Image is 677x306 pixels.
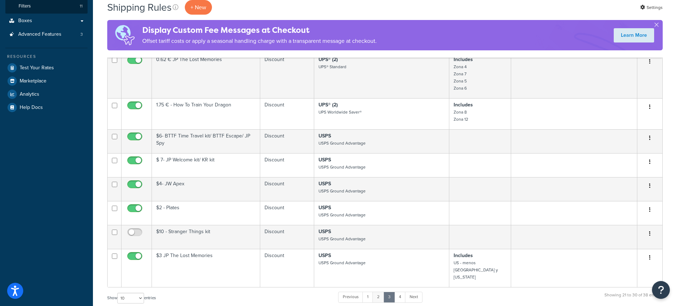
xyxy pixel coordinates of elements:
[19,3,31,9] span: Filters
[152,129,260,153] td: $6- BTTF Time Travel kit/ BTTF Escape/ JP Spy
[20,91,39,97] span: Analytics
[152,53,260,98] td: 0.62 € JP The Lost Memories
[5,14,88,27] a: Boxes
[5,75,88,87] a: Marketplace
[454,260,498,280] small: US - menos [GEOGRAPHIC_DATA] y [US_STATE]
[152,201,260,225] td: $2 - Plates
[20,105,43,111] span: Help Docs
[260,129,314,153] td: Discount
[20,78,46,84] span: Marketplace
[152,98,260,129] td: 1.75 € - How To Train Your Dragon
[152,249,260,287] td: $3 JP The Lost Memories
[80,31,83,37] span: 3
[318,156,331,164] strong: USPS
[318,212,366,218] small: USPS Ground Advantage
[614,28,654,42] a: Learn More
[260,177,314,201] td: Discount
[394,292,406,302] a: 4
[260,98,314,129] td: Discount
[318,204,331,211] strong: USPS
[260,201,314,225] td: Discount
[260,153,314,177] td: Discount
[640,2,663,12] a: Settings
[318,64,346,70] small: UPS® Standard
[18,31,61,37] span: Advanced Features
[18,18,32,24] span: Boxes
[454,56,473,63] strong: Includes
[318,140,366,146] small: USPS Ground Advantage
[152,225,260,249] td: $10 - Stranger Things kit
[117,293,144,304] select: Showentries
[5,28,88,41] a: Advanced Features 3
[318,56,338,63] strong: UPS® (2)
[318,109,362,115] small: UPS Worldwide Saver®
[318,132,331,140] strong: USPS
[652,281,670,299] button: Open Resource Center
[405,292,422,302] a: Next
[318,228,331,235] strong: USPS
[318,101,338,109] strong: UPS® (2)
[107,293,156,304] label: Show entries
[107,0,172,14] h1: Shipping Rules
[152,177,260,201] td: $4- JW Apex
[318,180,331,187] strong: USPS
[260,225,314,249] td: Discount
[372,292,384,302] a: 2
[142,24,377,36] h4: Display Custom Fee Messages at Checkout
[5,61,88,74] a: Test Your Rates
[454,64,467,91] small: Zona 4 Zona 7 Zona 5 Zona 6
[5,88,88,101] a: Analytics
[454,109,468,122] small: Zona 8 Zona 12
[5,28,88,41] li: Advanced Features
[338,292,363,302] a: Previous
[384,292,395,302] a: 3
[318,236,366,242] small: USPS Ground Advantage
[260,249,314,287] td: Discount
[260,53,314,98] td: Discount
[142,36,377,46] p: Offset tariff costs or apply a seasonal handling charge with a transparent message at checkout.
[318,252,331,259] strong: USPS
[152,153,260,177] td: $ 7- JP Welcome kit/ KR kit
[454,252,473,259] strong: Includes
[362,292,373,302] a: 1
[454,101,473,109] strong: Includes
[20,65,54,71] span: Test Your Rates
[107,20,142,50] img: duties-banner-06bc72dcb5fe05cb3f9472aba00be2ae8eb53ab6f0d8bb03d382ba314ac3c341.png
[318,260,366,266] small: USPS Ground Advantage
[318,164,366,170] small: USPS Ground Advantage
[5,54,88,60] div: Resources
[80,3,83,9] span: 11
[318,188,366,194] small: USPS Ground Advantage
[5,101,88,114] a: Help Docs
